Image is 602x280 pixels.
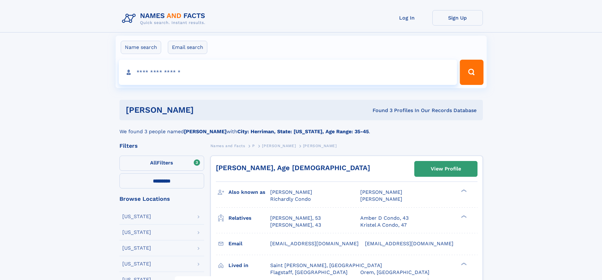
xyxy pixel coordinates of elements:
h3: Email [228,238,270,249]
div: ❯ [459,262,467,266]
div: [US_STATE] [122,230,151,235]
img: Logo Names and Facts [119,10,210,27]
div: [US_STATE] [122,246,151,251]
a: Amber D Condo, 43 [360,215,409,222]
span: Saint [PERSON_NAME], [GEOGRAPHIC_DATA] [270,262,382,268]
label: Name search [121,41,161,54]
div: [US_STATE] [122,261,151,266]
span: [EMAIL_ADDRESS][DOMAIN_NAME] [365,241,453,247]
label: Filters [119,156,204,171]
a: [PERSON_NAME], Age [DEMOGRAPHIC_DATA] [216,164,370,172]
a: Names and Facts [210,142,245,150]
span: Orem, [GEOGRAPHIC_DATA] [360,269,429,275]
h1: [PERSON_NAME] [126,106,283,114]
div: Browse Locations [119,196,204,202]
label: Email search [168,41,207,54]
b: City: Herriman, State: [US_STATE], Age Range: 35-45 [237,128,369,134]
span: All [150,160,157,166]
span: Flagstaff, [GEOGRAPHIC_DATA] [270,269,348,275]
div: [US_STATE] [122,214,151,219]
span: [PERSON_NAME] [270,189,312,195]
span: P [252,144,255,148]
a: [PERSON_NAME], 53 [270,215,321,222]
span: [PERSON_NAME] [360,196,402,202]
input: search input [119,60,457,85]
div: ❯ [459,189,467,193]
span: [PERSON_NAME] [262,144,296,148]
div: View Profile [431,162,461,176]
div: Found 3 Profiles In Our Records Database [283,107,477,114]
h3: Lived in [228,260,270,271]
div: Filters [119,143,204,149]
div: ❯ [459,214,467,218]
div: We found 3 people named with . [119,120,483,135]
a: [PERSON_NAME] [262,142,296,150]
a: Kristel A Condo, 47 [360,222,407,229]
a: View Profile [415,161,477,176]
b: [PERSON_NAME] [184,128,227,134]
a: [PERSON_NAME], 43 [270,222,321,229]
span: Richardly Condo [270,196,311,202]
a: Log In [382,10,432,26]
span: [EMAIL_ADDRESS][DOMAIN_NAME] [270,241,359,247]
span: [PERSON_NAME] [303,144,337,148]
a: P [252,142,255,150]
h3: Also known as [228,187,270,198]
button: Search Button [460,60,483,85]
span: [PERSON_NAME] [360,189,402,195]
a: Sign Up [432,10,483,26]
h3: Relatives [228,213,270,223]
